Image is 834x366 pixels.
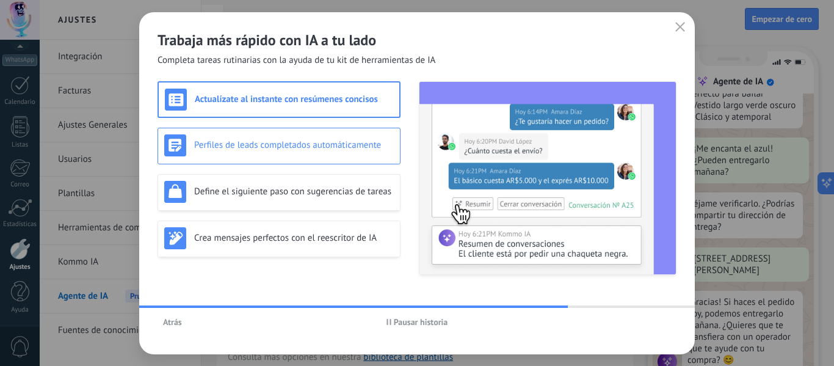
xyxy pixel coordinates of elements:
[134,71,143,81] img: tab_keywords_by_traffic_grey.svg
[20,32,29,42] img: website_grey.svg
[163,318,182,326] span: Atrás
[20,20,29,29] img: logo_orange.svg
[194,139,394,151] h3: Perfiles de leads completados automáticamente
[381,313,454,331] button: Pausar historia
[158,313,187,331] button: Atrás
[34,20,60,29] div: v 4.0.25
[32,32,175,42] div: [PERSON_NAME]: [DOMAIN_NAME]
[147,72,192,80] div: Palabras clave
[158,31,676,49] h2: Trabaja más rápido con IA a tu lado
[65,72,93,80] div: Dominio
[194,186,394,197] h3: Define el siguiente paso con sugerencias de tareas
[394,318,448,326] span: Pausar historia
[195,93,393,105] h3: Actualízate al instante con resúmenes concisos
[158,54,435,67] span: Completa tareas rutinarias con la ayuda de tu kit de herramientas de IA
[194,232,394,244] h3: Crea mensajes perfectos con el reescritor de IA
[51,71,61,81] img: tab_domain_overview_orange.svg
